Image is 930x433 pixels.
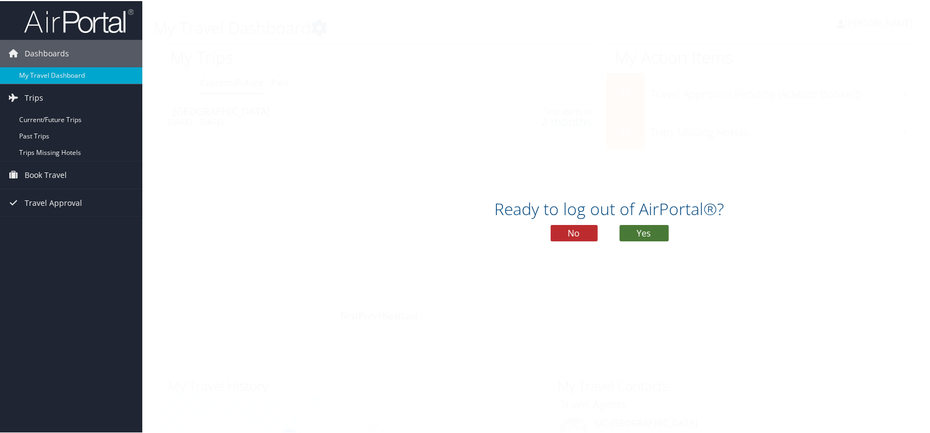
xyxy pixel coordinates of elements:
span: Dashboards [25,39,69,66]
button: Yes [620,224,669,240]
img: airportal-logo.png [24,7,134,33]
button: No [551,224,598,240]
span: Trips [25,83,43,111]
span: Travel Approval [25,188,82,216]
span: Book Travel [25,160,67,188]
